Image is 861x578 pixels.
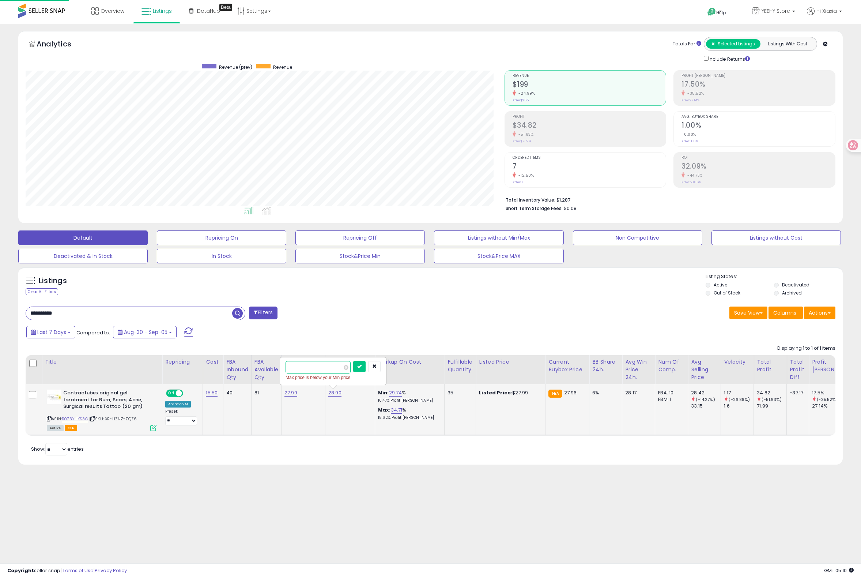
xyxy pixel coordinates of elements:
small: (-26.88%) [729,397,749,402]
button: Repricing Off [295,230,425,245]
div: Include Returns [698,55,759,63]
div: Profit [PERSON_NAME] [812,358,856,374]
a: Help [702,2,740,24]
small: -44.73% [685,173,703,178]
h2: 32.09% [681,162,835,172]
button: Deactivated & In Stock [18,249,148,263]
div: Title [45,358,159,366]
button: Non Competitive [573,230,702,245]
button: Listings without Cost [711,230,841,245]
div: Totals For [673,41,701,48]
div: Total Profit Diff. [790,358,806,381]
div: Total Profit [757,358,783,374]
span: Revenue (prev) [219,64,252,70]
h2: 1.00% [681,121,835,131]
div: ASIN: [47,390,156,430]
div: Num of Comp. [658,358,685,374]
button: All Selected Listings [706,39,760,49]
label: Archived [782,290,802,296]
div: 28.17 [625,390,649,396]
small: (-51.63%) [762,397,781,402]
a: 27.99 [284,389,297,397]
small: Prev: 8 [513,180,522,184]
button: Columns [769,307,803,319]
div: Amazon AI [165,401,191,408]
h2: $199 [513,80,666,90]
button: Aug-30 - Sep-05 [113,326,177,338]
button: Actions [804,307,835,319]
div: -37.17 [790,390,803,396]
span: 27.96 [564,389,577,396]
b: Min: [378,389,389,396]
button: In Stock [157,249,286,263]
span: DataHub [197,7,220,15]
small: -12.50% [516,173,534,178]
button: Stock&Price MAX [434,249,563,263]
h5: Analytics [37,39,86,51]
button: Listings without Min/Max [434,230,563,245]
div: Clear All Filters [26,288,58,295]
label: Out of Stock [714,290,740,296]
div: 35 [448,390,470,396]
small: -24.99% [516,91,535,96]
b: Listed Price: [479,389,512,396]
small: Prev: 27.14% [681,98,699,102]
span: Aug-30 - Sep-05 [124,329,167,336]
div: $27.99 [479,390,540,396]
small: Prev: $71.99 [513,139,531,143]
button: Stock&Price Min [295,249,425,263]
div: FBA inbound Qty [226,358,248,381]
div: 1.17 [724,390,754,396]
div: Velocity [724,358,751,366]
div: Repricing [165,358,200,366]
div: % [378,407,439,420]
div: Max price is below your Min price [286,374,381,381]
a: 28.90 [328,389,341,397]
span: Help [716,10,726,16]
a: Hi Xiaxia [807,7,842,24]
img: 31c9Khui-lL._SL40_.jpg [47,390,61,404]
span: YEEHY Store [762,7,790,15]
span: Listings [153,7,172,15]
a: B073YHKS3C [62,416,88,422]
span: Compared to: [76,329,110,336]
b: Short Term Storage Fees: [506,205,563,211]
small: Prev: $265 [513,98,529,102]
div: 17.5% [812,390,858,396]
span: Overview [101,7,124,15]
div: FBA: 10 [658,390,682,396]
div: Displaying 1 to 1 of 1 items [777,345,835,352]
p: 16.47% Profit [PERSON_NAME] [378,398,439,403]
div: Listed Price [479,358,542,366]
button: Last 7 Days [26,326,75,338]
div: 6% [592,390,616,396]
h2: 7 [513,162,666,172]
h5: Listings [39,276,67,286]
small: Prev: 1.00% [681,139,698,143]
div: Cost [206,358,220,366]
div: Tooltip anchor [219,4,232,11]
div: Markup on Cost [378,358,441,366]
label: Deactivated [782,282,809,288]
div: 34.82 [757,390,786,396]
span: ON [167,390,176,397]
button: Default [18,230,148,245]
div: 81 [254,390,276,396]
li: $1,287 [506,195,830,204]
span: Revenue [513,74,666,78]
div: FBA Available Qty [254,358,278,381]
span: Avg. Buybox Share [681,115,835,119]
span: All listings currently available for purchase on Amazon [47,425,64,431]
div: 28.42 [691,390,721,396]
span: Ordered Items [513,156,666,160]
small: -51.63% [516,132,534,137]
span: FBA [65,425,77,431]
th: The percentage added to the cost of goods (COGS) that forms the calculator for Min & Max prices. [375,355,445,384]
h2: $34.82 [513,121,666,131]
a: 34.71 [391,406,403,414]
div: BB Share 24h. [592,358,619,374]
span: | SKU: XR-HZNZ-ZQZ6 [89,416,137,422]
span: ROI [681,156,835,160]
div: Preset: [165,409,197,425]
div: 33.15 [691,403,721,409]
